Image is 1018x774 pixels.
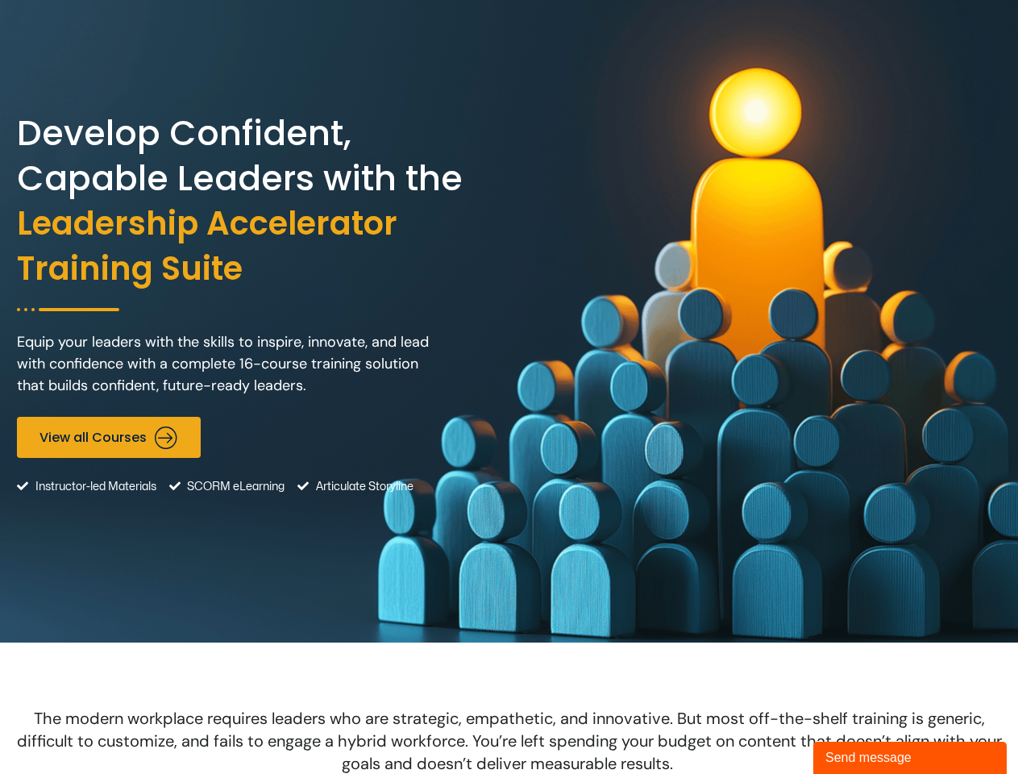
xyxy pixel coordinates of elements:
span: Instructor-led Materials [31,466,156,507]
p: Equip your leaders with the skills to inspire, innovate, and lead with confidence with a complete... [17,331,436,397]
iframe: chat widget [813,739,1010,774]
span: SCORM eLearning [183,466,285,507]
h2: Develop Confident, Capable Leaders with the [17,111,505,292]
span: Articulate Storyline [312,466,413,507]
span: Leadership Accelerator Training Suite [17,202,505,292]
a: View all Courses [17,417,201,458]
span: View all Courses [39,430,147,445]
span: The modern workplace requires leaders who are strategic, empathetic, and innovative. But most off... [17,708,1002,774]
